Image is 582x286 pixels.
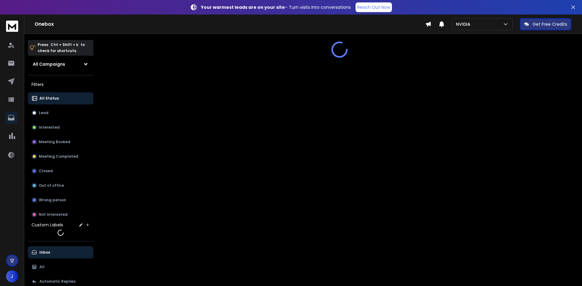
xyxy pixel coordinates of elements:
span: Ctrl + Shift + k [50,41,79,48]
button: J [6,270,18,282]
button: Closed [28,165,93,177]
button: Wrong person [28,194,93,206]
button: All Status [28,92,93,104]
p: Not Interested [39,212,68,217]
p: Wrong person [39,198,66,202]
p: Closed [39,169,53,173]
strong: Your warmest leads are on your site [201,4,285,10]
p: Out of office [39,183,64,188]
h3: Custom Labels [32,222,63,228]
img: logo [6,21,18,32]
p: Inbox [39,250,50,255]
p: Get Free Credits [533,21,567,27]
p: Interested [39,125,60,130]
button: Inbox [28,246,93,258]
h3: Filters [28,80,93,89]
p: Meeting Booked [39,140,70,144]
p: – Turn visits into conversations [201,4,351,10]
button: All [28,261,93,273]
button: Meeting Completed [28,150,93,163]
button: Interested [28,121,93,133]
p: Automatic Replies [39,279,75,284]
p: All Status [39,96,59,101]
button: Get Free Credits [520,18,571,30]
button: Not Interested [28,209,93,221]
a: Reach Out Now [356,2,392,12]
h1: All Campaigns [33,61,65,67]
p: All [39,265,45,269]
button: All Campaigns [28,58,93,70]
p: Lead [39,110,48,115]
p: Press to check for shortcuts. [38,42,85,54]
p: Meeting Completed [39,154,78,159]
button: Out of office [28,179,93,192]
p: Reach Out Now [357,4,390,10]
p: NVIDIA [456,21,473,27]
button: Meeting Booked [28,136,93,148]
h1: Onebox [35,21,425,28]
button: Lead [28,107,93,119]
